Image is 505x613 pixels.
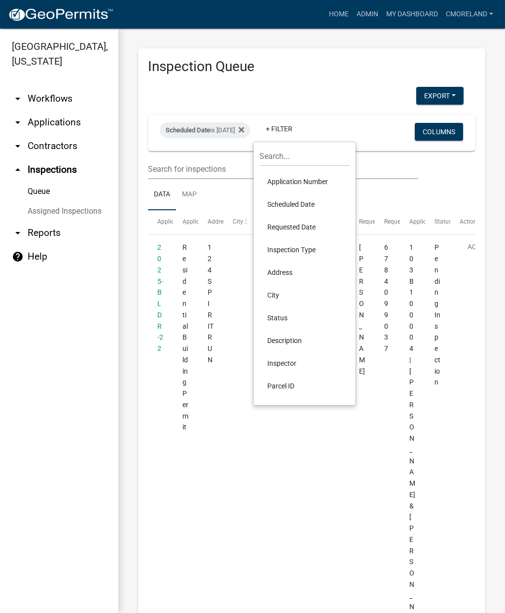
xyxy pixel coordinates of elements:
[384,218,430,225] span: Requestor Phone
[259,352,350,375] li: Inspector
[12,227,24,239] i: arrow_drop_down
[223,210,249,234] datatable-header-cell: City
[416,87,464,105] button: Export
[198,210,223,234] datatable-header-cell: Address
[384,243,388,352] span: 6784099037
[157,218,188,225] span: Application
[415,123,463,141] button: Columns
[460,242,500,267] button: Action
[12,251,24,263] i: help
[157,243,163,352] a: 2025-BLDR-22
[259,306,350,329] li: Status
[259,284,350,306] li: City
[434,243,440,386] span: Pending Inspection
[233,218,243,225] span: City
[434,218,452,225] span: Status
[249,210,274,234] datatable-header-cell: Inspection Type
[12,93,24,105] i: arrow_drop_down
[400,210,425,234] datatable-header-cell: Application Description
[325,5,353,24] a: Home
[353,5,382,24] a: Admin
[259,238,350,261] li: Inspection Type
[259,329,350,352] li: Description
[12,164,24,176] i: arrow_drop_up
[176,179,203,211] a: Map
[208,243,214,364] span: 124 SPIRIT RUN
[259,146,350,166] input: Search...
[160,122,250,138] div: is [DATE]
[442,5,497,24] a: cmoreland
[12,116,24,128] i: arrow_drop_down
[375,210,400,234] datatable-header-cell: Requestor Phone
[359,218,403,225] span: Requestor Name
[460,218,480,225] span: Actions
[208,218,229,225] span: Address
[382,5,442,24] a: My Dashboard
[425,210,450,234] datatable-header-cell: Status
[173,210,198,234] datatable-header-cell: Application Type
[259,170,350,193] li: Application Number
[409,218,471,225] span: Application Description
[350,210,375,234] datatable-header-cell: Requestor Name
[259,193,350,216] li: Scheduled Date
[259,375,350,397] li: Parcel ID
[259,261,350,284] li: Address
[259,216,350,238] li: Requested Date
[148,210,173,234] datatable-header-cell: Application
[166,126,210,134] span: Scheduled Date
[148,179,176,211] a: Data
[258,120,300,138] a: + Filter
[148,159,418,179] input: Search for inspections
[359,243,365,375] span: Shane Robbins
[182,243,188,431] span: Residential Building Permit
[182,218,227,225] span: Application Type
[12,140,24,152] i: arrow_drop_down
[148,58,475,75] h3: Inspection Queue
[450,210,475,234] datatable-header-cell: Actions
